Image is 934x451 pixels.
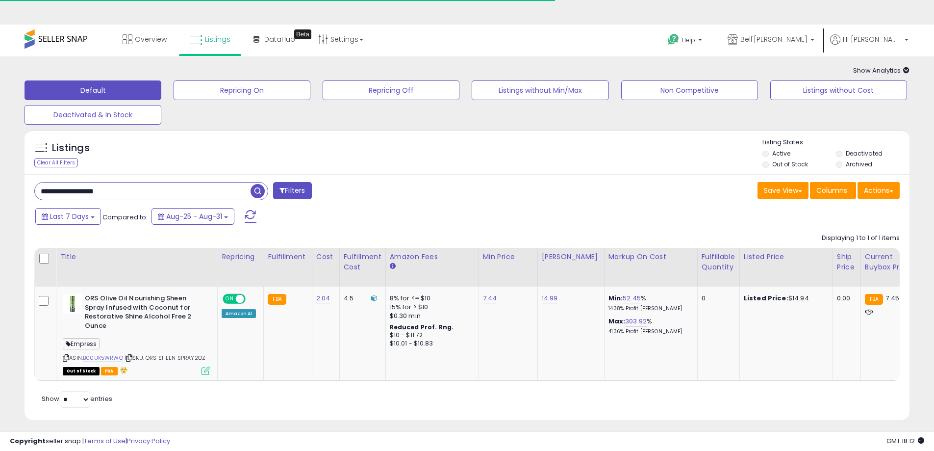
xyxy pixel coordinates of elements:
p: 41.36% Profit [PERSON_NAME] [608,328,690,335]
b: Max: [608,317,626,326]
div: Amazon Fees [390,252,475,262]
span: FBA [101,367,118,375]
div: Markup on Cost [608,252,693,262]
a: Terms of Use [84,436,126,446]
label: Active [772,149,790,158]
div: Listed Price [744,252,829,262]
button: Listings without Cost [770,80,907,100]
b: ORS Olive Oil Nourishing Sheen Spray Infused with Coconut for Restorative Shine Alcohol Free 2 Ounce [85,294,204,333]
div: 4.5 [344,294,378,303]
div: Ship Price [837,252,857,272]
i: Get Help [667,33,680,46]
div: 0.00 [837,294,853,303]
a: Hi [PERSON_NAME] [830,34,909,56]
b: Reduced Prof. Rng. [390,323,454,331]
div: Fulfillment [268,252,307,262]
div: Tooltip anchor [294,29,311,39]
span: 2025-09-8 18:12 GMT [886,436,924,446]
p: 14.38% Profit [PERSON_NAME] [608,305,690,312]
span: Overview [135,34,167,44]
span: Listings [205,34,230,44]
div: Cost [316,252,335,262]
div: Fulfillment Cost [344,252,381,272]
i: hazardous material [118,367,128,373]
button: Repricing On [174,80,310,100]
div: Current Buybox Price [865,252,915,272]
a: Privacy Policy [127,436,170,446]
div: 0 [702,294,732,303]
div: Displaying 1 to 1 of 1 items [822,234,900,243]
small: FBA [865,294,883,305]
span: Last 7 Days [50,212,89,221]
div: $0.30 min [390,312,471,320]
div: % [608,317,690,335]
span: Help [682,36,695,44]
a: Help [660,26,712,56]
span: Bell'[PERSON_NAME] [740,34,808,44]
a: Settings [311,25,371,54]
div: $10.01 - $10.83 [390,340,471,348]
a: 14.99 [542,293,558,303]
div: $14.94 [744,294,825,303]
span: All listings that are currently out of stock and unavailable for purchase on Amazon [63,367,100,375]
span: Show: entries [42,394,112,403]
th: The percentage added to the cost of goods (COGS) that forms the calculator for Min & Max prices. [604,248,697,287]
label: Deactivated [846,149,883,158]
label: Archived [846,160,872,168]
button: Listings without Min/Max [472,80,608,100]
span: 7.45 [885,293,899,303]
a: Overview [115,25,174,54]
strong: Copyright [10,436,46,446]
div: ASIN: [63,294,210,374]
div: Clear All Filters [34,158,78,167]
p: Listing States: [762,138,909,147]
a: Listings [182,25,238,54]
div: % [608,294,690,312]
button: Filters [273,182,311,199]
span: DataHub [264,34,295,44]
div: Title [60,252,213,262]
span: Compared to: [102,212,148,222]
button: Actions [858,182,900,199]
span: Hi [PERSON_NAME] [843,34,902,44]
div: 8% for <= $10 [390,294,471,303]
div: seller snap | | [10,437,170,446]
a: Bell'[PERSON_NAME] [720,25,822,56]
span: Aug-25 - Aug-31 [166,212,222,221]
div: Fulfillable Quantity [702,252,735,272]
small: Amazon Fees. [390,262,396,271]
button: Aug-25 - Aug-31 [151,208,234,225]
small: FBA [268,294,286,305]
button: Last 7 Days [35,208,101,225]
div: Repricing [222,252,259,262]
span: | SKU: ORS SHEEN SPRAY2OZ [125,354,205,362]
button: Deactivated & In Stock [25,105,161,125]
button: Non Competitive [621,80,758,100]
b: Listed Price: [744,293,788,303]
a: 2.04 [316,293,330,303]
a: 52.45 [623,293,641,303]
span: Show Analytics [853,66,909,75]
span: OFF [244,295,260,303]
div: 15% for > $10 [390,303,471,312]
a: B00UK5WRWO [83,354,123,362]
button: Columns [810,182,856,199]
h5: Listings [52,141,90,155]
button: Default [25,80,161,100]
span: Empress [63,338,100,349]
div: [PERSON_NAME] [542,252,600,262]
label: Out of Stock [772,160,808,168]
button: Repricing Off [323,80,459,100]
div: Min Price [483,252,533,262]
span: ON [224,295,236,303]
div: $10 - $11.72 [390,331,471,340]
b: Min: [608,293,623,303]
span: Columns [816,186,847,195]
a: 7.44 [483,293,497,303]
button: Save View [757,182,808,199]
img: 31rTIs4RS1L._SL40_.jpg [63,294,82,314]
div: Amazon AI [222,309,256,318]
a: DataHub [246,25,303,54]
a: 303.92 [625,317,647,326]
